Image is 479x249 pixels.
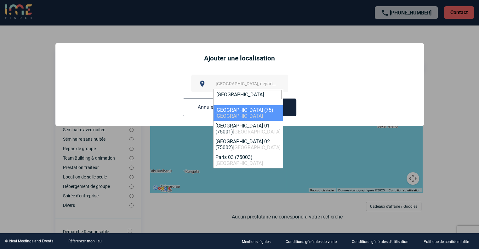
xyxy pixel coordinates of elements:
[419,238,479,244] a: Politique de confidentialité
[68,239,102,243] a: Référencer mon lieu
[352,240,408,244] p: Conditions générales d'utilisation
[237,238,281,244] a: Mentions légales
[215,113,263,119] span: [GEOGRAPHIC_DATA]
[286,240,337,244] p: Conditions générales de vente
[347,238,419,244] a: Conditions générales d'utilisation
[233,144,281,150] span: [GEOGRAPHIC_DATA]
[216,81,303,86] span: [GEOGRAPHIC_DATA], département, région...
[5,239,53,243] div: © Ideal Meetings and Events
[214,137,283,152] li: [GEOGRAPHIC_DATA] 02 (75002)
[424,240,469,244] p: Politique de confidentialité
[214,121,283,137] li: [GEOGRAPHIC_DATA] 01 (75001)
[281,238,347,244] a: Conditions générales de vente
[214,105,283,121] li: [GEOGRAPHIC_DATA] (75)
[242,240,271,244] p: Mentions légales
[183,99,230,116] input: Annuler
[233,129,281,135] span: [GEOGRAPHIC_DATA]
[60,54,419,62] h2: Ajouter une localisation
[214,152,283,168] li: Paris 03 (75003)
[215,160,263,166] span: [GEOGRAPHIC_DATA]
